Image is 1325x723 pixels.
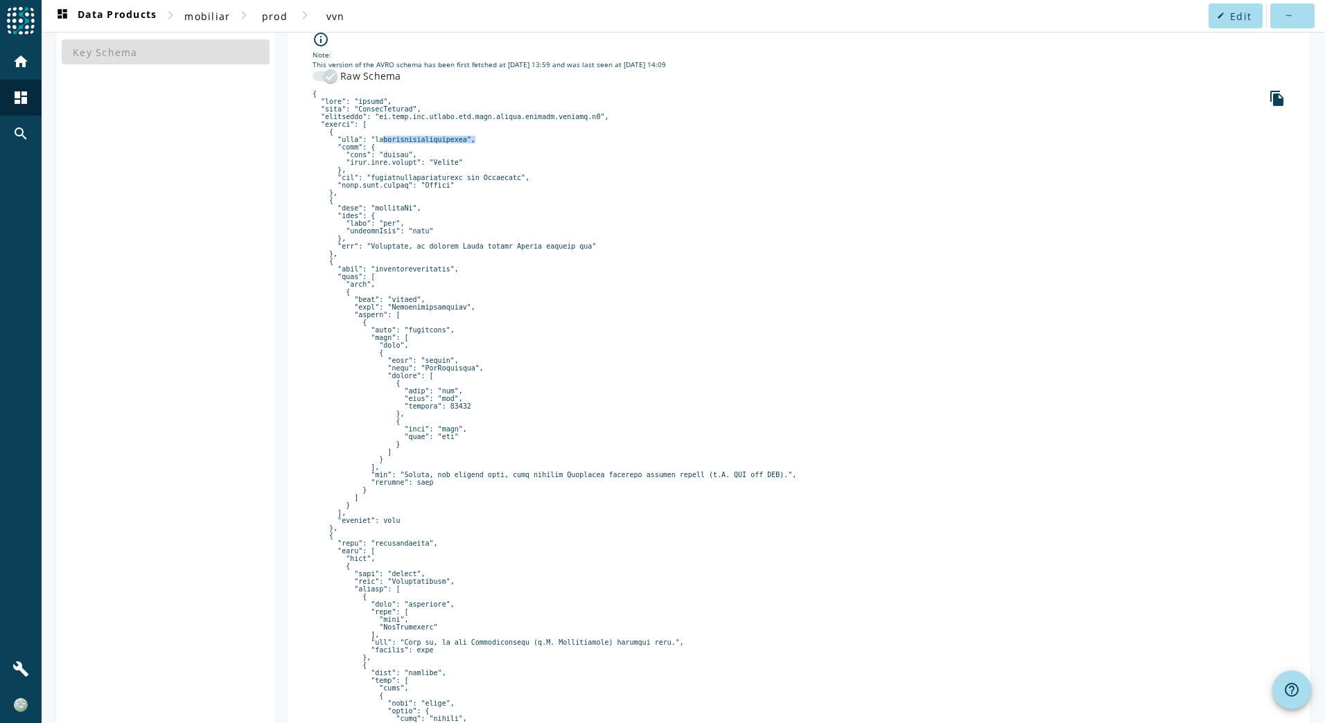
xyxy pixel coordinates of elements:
mat-icon: dashboard [12,89,29,106]
div: This version of the AVRO schema has been first fetched at [DATE] 13:59 and was last seen at [DATE... [313,60,1285,69]
span: Data Products [54,8,157,24]
mat-icon: more_horiz [1284,12,1292,19]
button: Data Products [49,3,162,28]
i: file_copy [1269,90,1285,107]
div: Note: [313,50,1285,60]
i: info_outline [313,31,329,48]
mat-icon: build [12,661,29,677]
img: e4649f91bb11345da3315c034925bb90 [14,698,28,712]
label: Raw Schema [337,69,401,83]
button: prod [252,3,297,28]
span: Edit [1230,10,1252,23]
mat-icon: chevron_right [297,7,313,24]
button: mobiliar [179,3,236,28]
mat-icon: dashboard [54,8,71,24]
mat-icon: chevron_right [236,7,252,24]
button: vvn [313,3,358,28]
span: vvn [326,10,345,23]
mat-icon: help_outline [1283,681,1300,698]
span: prod [262,10,288,23]
mat-icon: home [12,53,29,70]
button: Edit [1209,3,1263,28]
mat-icon: search [12,125,29,142]
mat-icon: edit [1217,12,1225,19]
mat-icon: chevron_right [162,7,179,24]
span: mobiliar [184,10,230,23]
img: spoud-logo.svg [7,7,35,35]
